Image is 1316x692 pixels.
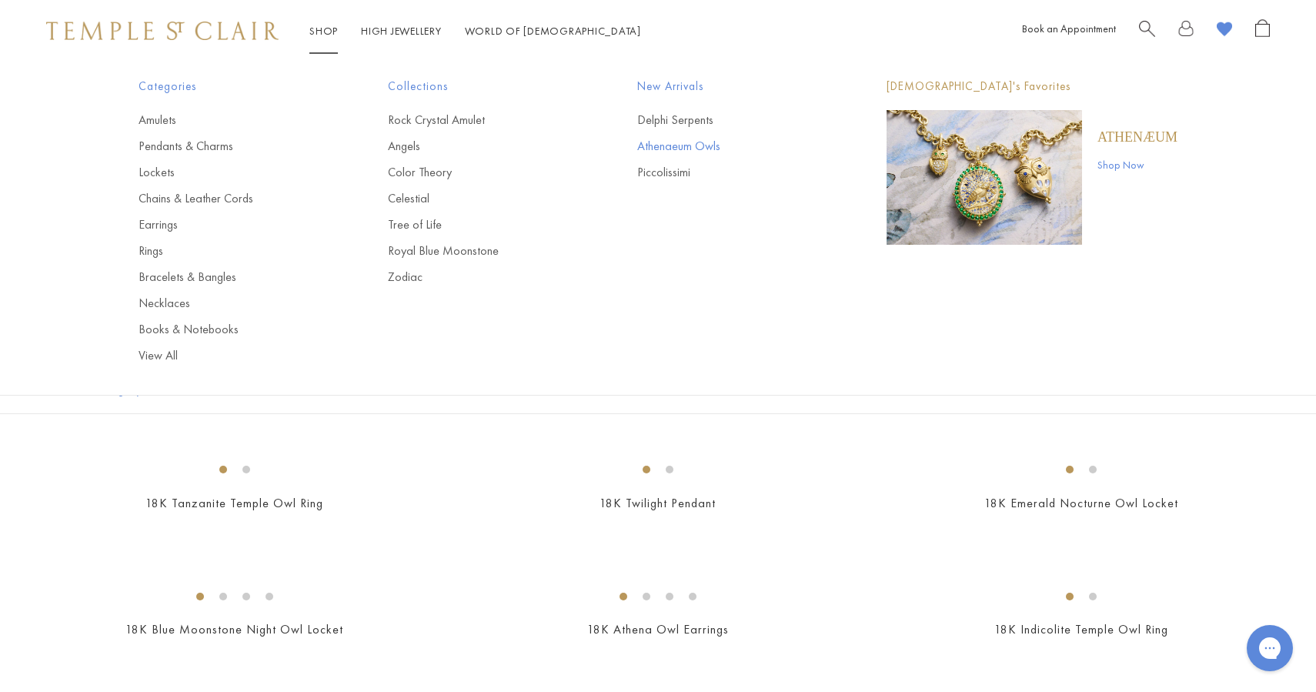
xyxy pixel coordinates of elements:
a: Piccolissimi [637,164,825,181]
a: Athenaeum Owls [637,138,825,155]
a: Royal Blue Moonstone [388,242,576,259]
a: 18K Tanzanite Temple Owl Ring [145,495,323,511]
a: Earrings [139,216,326,233]
a: Amulets [139,112,326,129]
a: View All [139,347,326,364]
a: 18K Emerald Nocturne Owl Locket [984,495,1178,511]
a: Pendants & Charms [139,138,326,155]
a: Bracelets & Bangles [139,269,326,286]
a: Chains & Leather Cords [139,190,326,207]
a: High JewelleryHigh Jewellery [361,24,442,38]
nav: Main navigation [309,22,641,41]
a: World of [DEMOGRAPHIC_DATA]World of [DEMOGRAPHIC_DATA] [465,24,641,38]
a: Tree of Life [388,216,576,233]
a: Athenæum [1097,129,1177,145]
a: Shop Now [1097,156,1177,173]
a: Delphi Serpents [637,112,825,129]
a: Zodiac [388,269,576,286]
a: Necklaces [139,295,326,312]
span: New Arrivals [637,77,825,96]
a: Angels [388,138,576,155]
img: Temple St. Clair [46,22,279,40]
a: Book an Appointment [1022,22,1116,35]
a: Rings [139,242,326,259]
a: 18K Twilight Pendant [600,495,716,511]
a: Color Theory [388,164,576,181]
span: Collections [388,77,576,96]
a: 18K Athena Owl Earrings [587,621,729,637]
a: Open Shopping Bag [1255,19,1270,43]
a: Rock Crystal Amulet [388,112,576,129]
p: [DEMOGRAPHIC_DATA]'s Favorites [887,77,1177,96]
iframe: Gorgias live chat messenger [1239,620,1301,677]
span: Categories [139,77,326,96]
a: Celestial [388,190,576,207]
a: View Wishlist [1217,19,1232,43]
a: Books & Notebooks [139,321,326,338]
a: Lockets [139,164,326,181]
a: 18K Indicolite Temple Owl Ring [994,621,1168,637]
a: ShopShop [309,24,338,38]
a: Search [1139,19,1155,43]
a: 18K Blue Moonstone Night Owl Locket [125,621,343,637]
